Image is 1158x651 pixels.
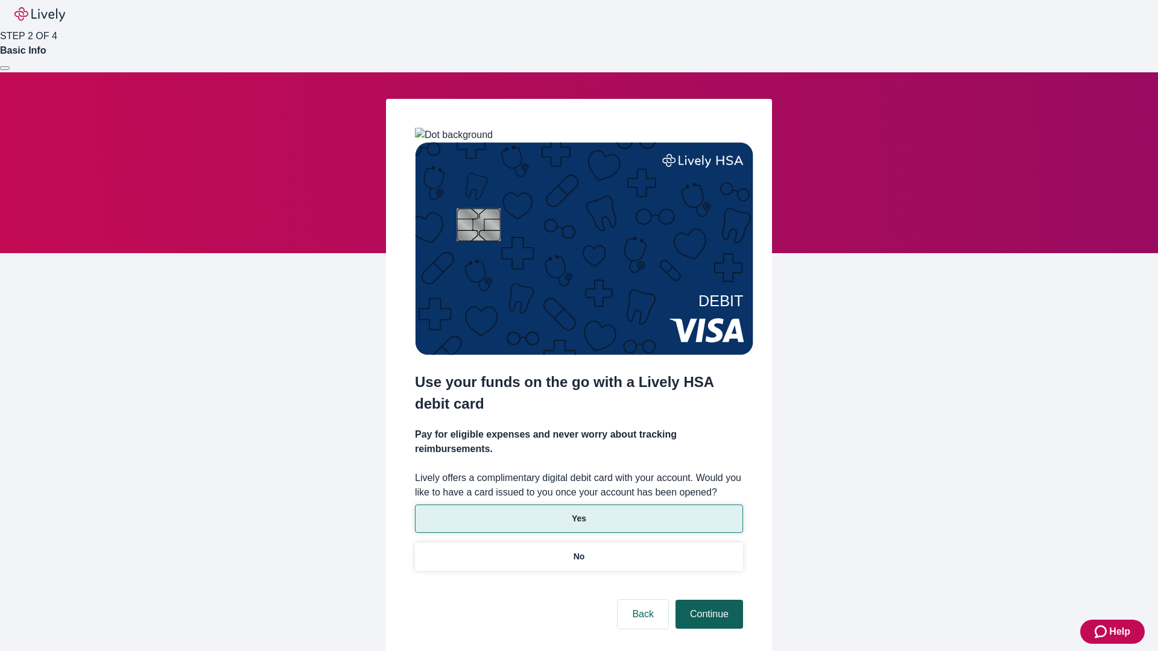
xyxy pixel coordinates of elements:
[415,471,743,500] label: Lively offers a complimentary digital debit card with your account. Would you like to have a card...
[1109,624,1130,639] span: Help
[1080,620,1145,644] button: Zendesk support iconHelp
[1095,624,1109,639] svg: Zendesk support icon
[415,142,753,355] img: Debit card
[574,550,585,563] p: No
[415,427,743,456] h4: Pay for eligible expenses and never worry about tracking reimbursements.
[415,128,493,142] img: Dot background
[572,512,586,525] p: Yes
[415,505,743,533] button: Yes
[415,542,743,571] button: No
[675,600,743,629] button: Continue
[14,7,65,22] img: Lively
[415,371,743,415] h2: Use your funds on the go with a Lively HSA debit card
[618,600,668,629] button: Back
